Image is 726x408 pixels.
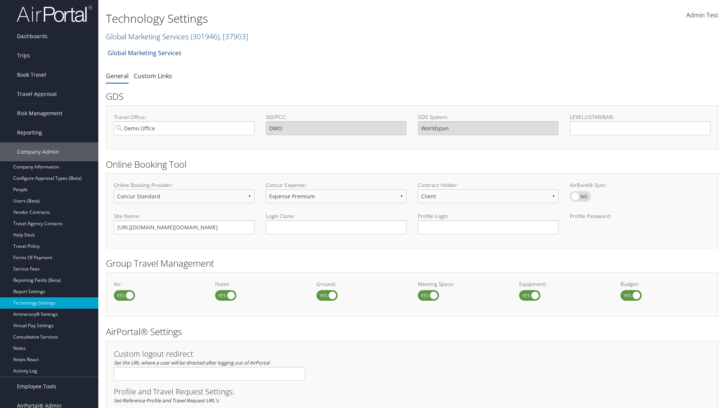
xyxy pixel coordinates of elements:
[266,113,406,121] label: SID/PCC:
[686,4,718,27] a: Admin Test
[17,142,59,161] span: Company Admin
[114,359,270,366] em: Set the URL where a user will be directed after logging out of AirPortal.
[114,350,305,358] h3: Custom logout redirect
[114,397,219,404] em: Set/Reference Profile and Travel Request URL's
[106,72,129,80] a: General
[106,90,713,103] h2: GDS
[570,212,710,234] label: Profile Password:
[570,113,710,121] label: LEVEL2/STAR/BAR:
[134,72,172,80] a: Custom Links
[215,280,305,288] label: Hotel:
[106,325,718,338] h2: AirPortal® Settings
[17,65,46,84] span: Book Travel
[418,181,558,189] label: Contract Holder:
[114,388,710,396] h3: Profile and Travel Request Settings:
[418,212,558,234] label: Profile Login:
[266,181,406,189] label: Concur Expense:
[17,377,56,396] span: Employee Tools
[686,11,718,19] span: Admin Test
[621,280,710,288] label: Budget:
[219,31,248,42] span: , [ 37903 ]
[106,31,248,42] a: Global Marketing Services
[108,45,181,60] a: Global Marketing Services
[519,280,609,288] label: Equipment:
[17,27,48,46] span: Dashboards
[114,212,254,220] label: Site Name:
[114,280,204,288] label: Air:
[570,191,591,202] label: AirBank® Sync
[570,181,710,189] label: AirBank® Sync:
[418,113,558,121] label: GDS System:
[17,123,42,142] span: Reporting
[316,280,406,288] label: Ground:
[106,11,514,26] h1: Technology Settings
[17,46,30,65] span: Trips
[266,212,406,220] label: Login Clone:
[106,158,718,171] h2: Online Booking Tool
[106,257,718,270] h2: Group Travel Management
[114,181,254,189] label: Online Booking Provider:
[114,113,254,121] label: Travel Office:
[17,5,92,23] img: airportal-logo.png
[17,85,57,104] span: Travel Approval
[17,104,62,123] span: Risk Management
[418,220,558,234] input: Profile Login:
[418,280,508,288] label: Meeting Space:
[191,31,219,42] span: ( 301946 )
